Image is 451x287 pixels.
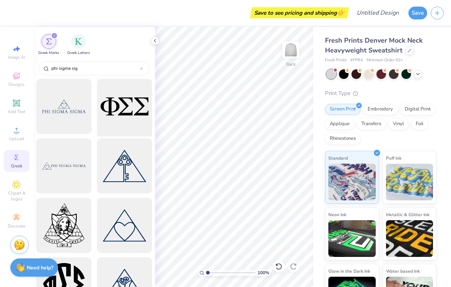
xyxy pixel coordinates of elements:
[386,154,401,162] span: Puff Ink
[328,220,376,257] img: Neon Ink
[325,36,423,55] span: Fresh Prints Denver Mock Neck Heavyweight Sweatshirt
[328,154,348,162] span: Standard
[408,7,427,19] button: Save
[386,267,420,275] span: Water based Ink
[46,39,52,44] img: Greek Marks Image
[11,163,22,169] span: Greek
[8,109,25,115] span: Add Text
[67,34,90,56] button: filter button
[67,34,90,56] div: filter for Greek Letters
[67,50,90,56] span: Greek Letters
[9,136,24,142] span: Upload
[27,264,53,271] strong: Need help?
[286,61,296,68] div: Back
[4,190,29,202] span: Clipart & logos
[252,7,347,18] div: Save to see pricing and shipping
[325,133,361,144] div: Rhinestones
[351,6,405,20] input: Untitled Design
[325,119,354,130] div: Applique
[386,211,429,218] span: Metallic & Glitter Ink
[328,164,376,200] img: Standard
[367,57,403,63] span: Minimum Order: 50 +
[75,38,82,45] img: Greek Letters Image
[325,89,436,98] div: Print Type
[8,81,25,87] span: Designs
[337,8,345,17] span: 👉
[328,267,370,275] span: Glow in the Dark Ink
[350,57,363,63] span: # FP94
[38,50,59,56] span: Greek Marks
[8,223,25,229] span: Decorate
[284,43,298,57] img: Back
[38,34,59,56] div: filter for Greek Marks
[411,119,428,130] div: Foil
[257,269,269,276] span: 100 %
[51,65,140,72] input: Try "Alpha"
[363,104,398,115] div: Embroidery
[386,164,433,200] img: Puff Ink
[325,57,347,63] span: Fresh Prints
[325,104,361,115] div: Screen Print
[386,220,433,257] img: Metallic & Glitter Ink
[38,34,59,56] button: filter button
[328,211,346,218] span: Neon Ink
[357,119,386,130] div: Transfers
[8,54,25,60] span: Image AI
[388,119,409,130] div: Vinyl
[400,104,436,115] div: Digital Print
